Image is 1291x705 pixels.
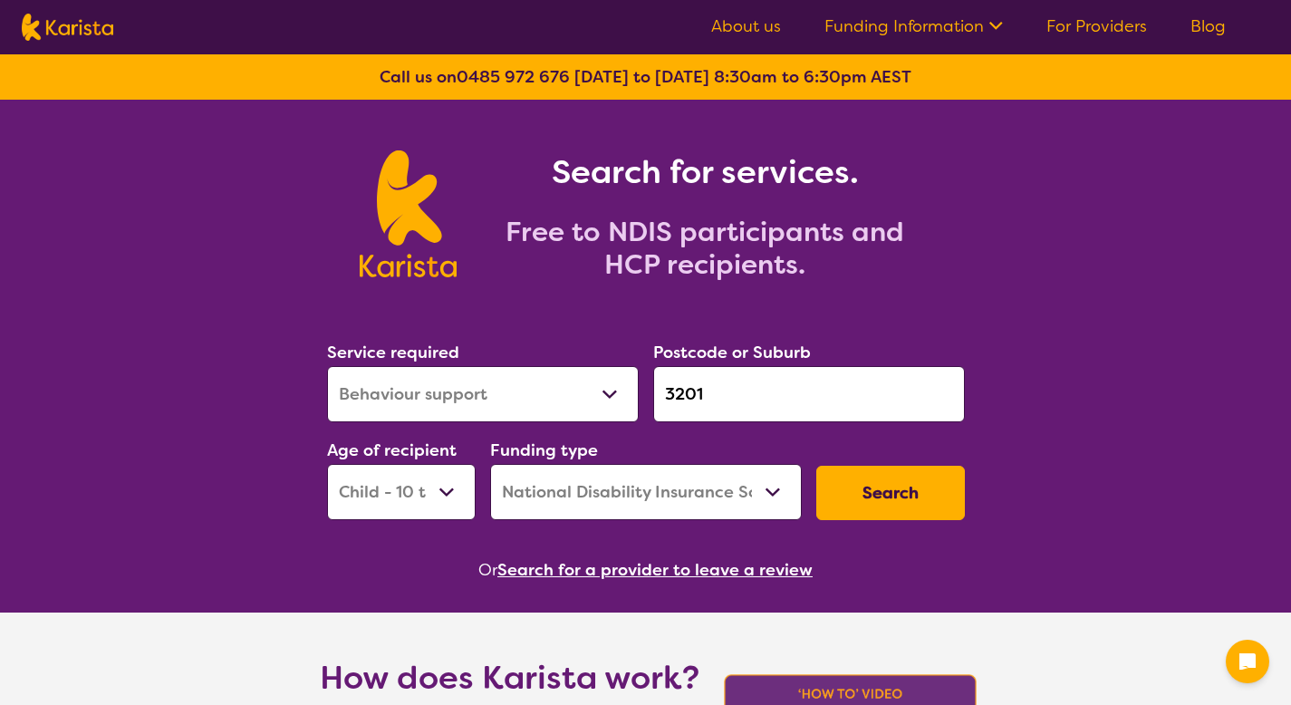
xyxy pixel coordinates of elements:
a: Blog [1190,15,1226,37]
button: Search [816,466,965,520]
label: Service required [327,342,459,363]
label: Funding type [490,439,598,461]
img: Karista logo [22,14,113,41]
h1: Search for services. [478,150,931,194]
b: Call us on [DATE] to [DATE] 8:30am to 6:30pm AEST [380,66,911,88]
h2: Free to NDIS participants and HCP recipients. [478,216,931,281]
button: Search for a provider to leave a review [497,556,813,584]
label: Postcode or Suburb [653,342,811,363]
a: For Providers [1046,15,1147,37]
h1: How does Karista work? [320,656,700,700]
label: Age of recipient [327,439,457,461]
input: Type [653,366,965,422]
a: 0485 972 676 [457,66,570,88]
span: Or [478,556,497,584]
img: Karista logo [360,150,457,277]
a: About us [711,15,781,37]
a: Funding Information [824,15,1003,37]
